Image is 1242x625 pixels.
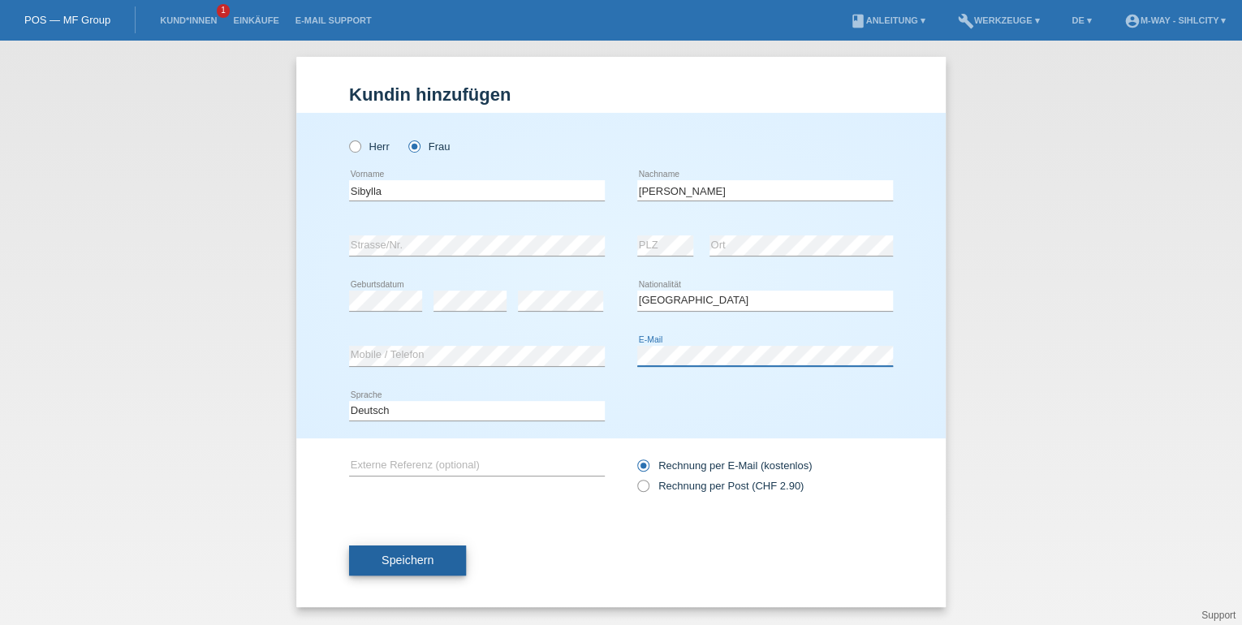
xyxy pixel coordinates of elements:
[349,545,466,576] button: Speichern
[637,480,804,492] label: Rechnung per Post (CHF 2.90)
[24,14,110,26] a: POS — MF Group
[408,140,419,151] input: Frau
[958,13,974,29] i: build
[152,15,225,25] a: Kund*innen
[849,13,865,29] i: book
[637,459,812,472] label: Rechnung per E-Mail (kostenlos)
[349,140,390,153] label: Herr
[1201,610,1236,621] a: Support
[841,15,933,25] a: bookAnleitung ▾
[408,140,450,153] label: Frau
[349,84,893,105] h1: Kundin hinzufügen
[287,15,380,25] a: E-Mail Support
[637,459,648,480] input: Rechnung per E-Mail (kostenlos)
[217,4,230,18] span: 1
[637,480,648,500] input: Rechnung per Post (CHF 2.90)
[1116,15,1234,25] a: account_circlem-way - Sihlcity ▾
[1063,15,1099,25] a: DE ▾
[1124,13,1141,29] i: account_circle
[950,15,1048,25] a: buildWerkzeuge ▾
[349,140,360,151] input: Herr
[382,554,433,567] span: Speichern
[225,15,287,25] a: Einkäufe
